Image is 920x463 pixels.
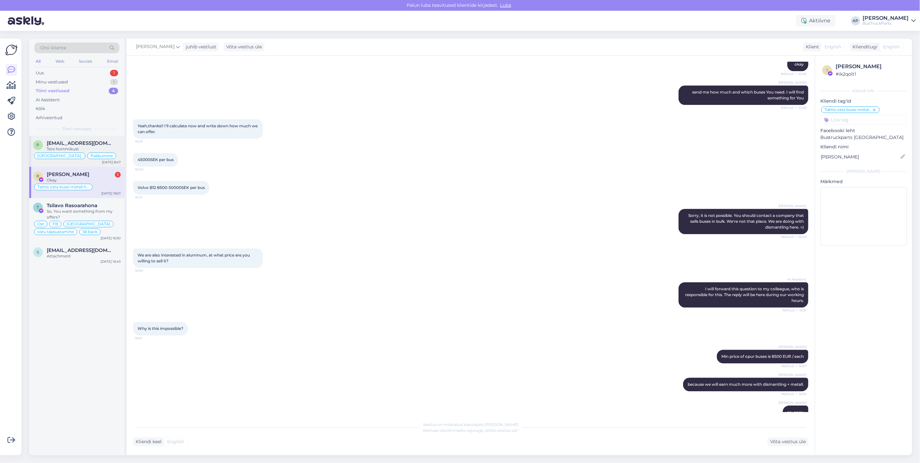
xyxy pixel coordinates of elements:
[135,139,159,144] span: 16:25
[102,160,121,165] div: [DATE] 8:47
[883,44,900,50] span: English
[138,157,174,162] span: 45000SEK per bus
[5,44,18,56] img: Askly Logo
[820,98,907,105] p: Kliendi tag'id
[794,62,804,67] span: okay
[863,16,916,26] a: [PERSON_NAME]BusTruckParts
[167,438,184,445] span: English
[820,144,907,150] p: Kliendi nimi
[183,44,216,50] div: juhib vestlust
[779,372,806,377] span: [PERSON_NAME]
[827,68,828,72] span: i
[110,70,118,76] div: 1
[37,143,40,147] span: p
[135,167,159,172] span: 16:40
[779,344,806,349] span: [PERSON_NAME]
[688,382,804,387] span: because we will earn much more with dismantling + metall.
[820,169,907,174] div: [PERSON_NAME]
[836,70,905,78] div: # ik2qolt1
[63,126,92,132] span: Tiimi vestlused
[863,21,909,26] div: BusTruckParts
[40,44,66,51] span: Otsi kliente
[483,428,519,433] i: „Võtke vestlus üle”
[781,105,806,110] span: Nähtud ✓ 10:46
[692,90,805,100] span: send me how much and which buses You need. I will find something for You
[850,44,878,50] div: Klienditugi
[721,354,804,359] span: Min price of opur buses is 8500 EUR / each
[47,146,121,152] div: Tere hommikust
[115,172,121,178] div: 1
[135,195,159,200] span: 16:41
[767,437,808,446] div: Võta vestlus üle
[37,205,39,210] span: T
[779,80,806,85] span: [PERSON_NAME]
[36,115,62,121] div: Arhiveeritud
[110,79,118,85] div: 1
[787,410,804,415] span: so, sorry
[78,57,93,66] div: Socials
[423,422,519,427] span: Vestlus on määratud kasutajale [PERSON_NAME]
[796,15,836,27] div: Aktiivne
[67,222,110,226] span: [GEOGRAPHIC_DATA]
[781,234,806,239] span: Nähtud ✓ 16:48
[820,88,907,94] div: Kliendi info
[820,115,907,125] input: Lisa tag
[851,16,860,25] div: AP
[423,428,519,433] span: Vestluse ülevõtmiseks vajutage
[47,203,97,208] span: Tsilavo Rasoarahona
[138,185,205,190] span: Volvo B12 8500-50000SEK per bus
[36,79,68,85] div: Minu vestlused
[36,70,44,76] div: Uus
[109,88,118,94] div: 4
[498,2,513,8] span: Luba
[781,392,806,396] span: Nähtud ✓ 16:59
[47,253,121,259] div: Attachment
[781,364,806,369] span: Nähtud ✓ 16:57
[36,97,60,103] div: AI Assistent
[685,286,805,303] span: I will forward this question to my colleague, who is responsible for this. The reply will be here...
[37,174,40,179] span: R
[47,171,89,177] span: Roman Skatskov
[820,127,907,134] p: Facebooki leht
[821,153,900,160] input: Lisa nimi
[101,191,121,196] div: [DATE] 18:01
[781,71,806,76] span: Nähtud ✓ 10:46
[825,44,841,50] span: English
[91,154,113,158] span: Pakkumine
[836,63,905,70] div: [PERSON_NAME]
[863,16,909,21] div: [PERSON_NAME]
[133,438,162,445] div: Kliendi keel
[47,140,114,146] span: prestenergy@gmail.com
[782,308,806,313] span: Nähtud ✓ 16:51
[37,250,39,255] span: s
[782,277,806,282] span: AI Assistent
[37,185,89,189] span: Tahtis osta bussi metall hinnaga
[101,236,121,241] div: [DATE] 16:50
[779,204,806,208] span: [PERSON_NAME]
[136,43,175,50] span: [PERSON_NAME]
[53,222,58,226] span: FB
[138,253,251,263] span: We are also interested in aluminum, at what price are you willing to sell it?
[224,43,264,51] div: Võta vestlus üle
[779,400,806,405] span: [PERSON_NAME]
[820,134,907,141] p: Bustruckparts [GEOGRAPHIC_DATA]
[803,44,819,50] div: Klient
[37,154,82,158] span: [GEOGRAPHIC_DATA],
[101,259,121,264] div: [DATE] 16:43
[34,57,42,66] div: All
[820,178,907,185] p: Märkmed
[47,247,114,253] span: szymonrafa134@gmail.com
[135,268,159,273] span: 16:50
[37,222,44,226] span: Ost
[82,230,97,234] span: S6 back
[36,88,69,94] div: Tiimi vestlused
[825,108,872,112] span: Tahtis osta bussi metall hinnaga
[138,123,259,134] span: Yeah,thanks!! I'll calculate now and write down how much we can offer.
[688,213,805,230] span: Sorry, it is not possible. You should contact a company that sells buses in bulk. We're not that ...
[135,336,159,341] span: 16:51
[36,106,45,112] div: Kõik
[138,326,183,331] span: Why is this impossible?
[37,230,74,234] span: ostu täpsustamine
[47,208,121,220] div: So, You want something from my offers?
[106,57,119,66] div: Email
